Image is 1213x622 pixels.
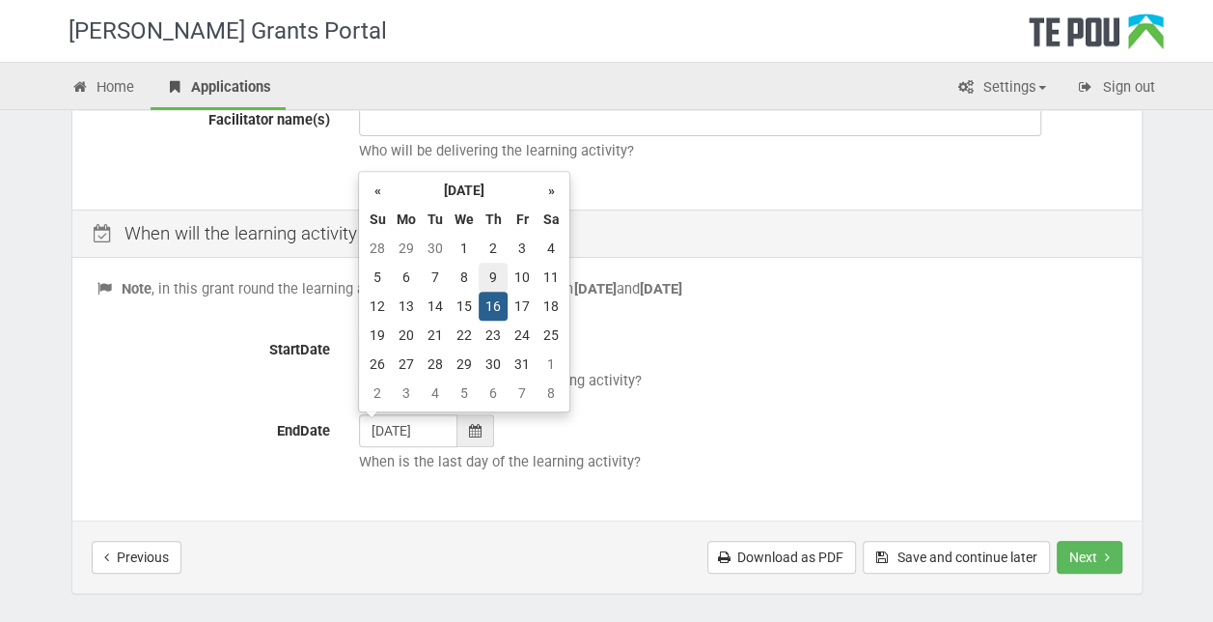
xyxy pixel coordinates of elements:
td: 19 [363,321,392,350]
button: Save and continue later [863,541,1050,574]
td: 2 [479,234,508,263]
a: Settings [943,68,1061,110]
td: 6 [479,379,508,408]
a: Sign out [1062,68,1170,110]
td: 10 [508,263,537,292]
th: Mo [392,205,421,234]
td: 29 [392,234,421,263]
th: Tu [421,205,450,234]
td: 17 [508,292,537,321]
td: 29 [450,350,479,379]
td: 8 [450,263,479,292]
th: We [450,205,479,234]
b: [DATE] [639,280,681,297]
td: 30 [421,234,450,263]
td: 5 [363,263,392,292]
td: 15 [450,292,479,321]
input: dd/mm/yyyy [359,414,457,447]
td: 4 [421,379,450,408]
p: When is the first day of the learning activity? [359,371,1117,391]
th: Sa [537,205,565,234]
th: « [363,176,392,205]
button: Previous step [92,541,181,574]
td: 1 [450,234,479,263]
th: Su [363,205,392,234]
a: Download as PDF [707,541,856,574]
span: EndDate [277,422,330,439]
td: 6 [392,263,421,292]
p: Who will be delivering the learning activity? [359,141,1117,161]
td: 7 [421,263,450,292]
td: 11 [537,263,565,292]
td: 7 [508,379,537,408]
td: 25 [537,321,565,350]
td: 8 [537,379,565,408]
td: 22 [450,321,479,350]
td: 13 [392,292,421,321]
td: 16 [479,292,508,321]
div: Te Pou Logo [1029,14,1164,62]
td: 12 [363,292,392,321]
td: 28 [421,350,450,379]
div: When will the learning activity take place? [72,210,1142,259]
p: , in this grant round the learning activity must commence between and [96,279,1117,299]
td: 23 [479,321,508,350]
td: 5 [450,379,479,408]
td: 30 [479,350,508,379]
p: When is the last day of the learning activity? [359,452,1117,472]
td: 3 [508,234,537,263]
button: Next step [1057,541,1122,574]
td: 4 [537,234,565,263]
td: 21 [421,321,450,350]
td: 18 [537,292,565,321]
td: 3 [392,379,421,408]
td: 28 [363,234,392,263]
td: 31 [508,350,537,379]
th: [DATE] [392,176,537,205]
td: 26 [363,350,392,379]
td: 9 [479,263,508,292]
th: Fr [508,205,537,234]
a: Applications [151,68,286,110]
span: StartDate [269,341,330,358]
b: Note [122,280,152,297]
td: 1 [537,350,565,379]
th: Th [479,205,508,234]
a: Home [57,68,150,110]
td: 2 [363,379,392,408]
span: Facilitator name(s) [208,111,330,128]
td: 20 [392,321,421,350]
td: 27 [392,350,421,379]
th: » [537,176,565,205]
td: 14 [421,292,450,321]
td: 24 [508,321,537,350]
b: [DATE] [573,280,616,297]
